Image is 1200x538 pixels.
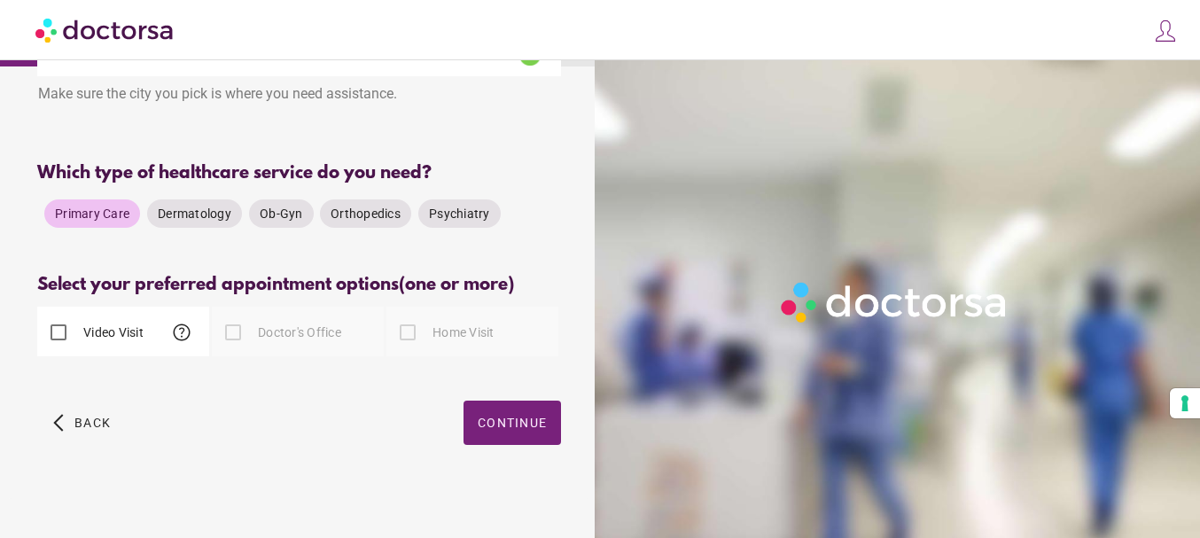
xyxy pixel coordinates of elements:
div: Select your preferred appointment options [37,275,561,295]
span: Orthopedics [331,207,401,221]
button: Your consent preferences for tracking technologies [1170,388,1200,418]
span: help [171,322,192,343]
span: (one or more) [399,275,514,295]
span: Dermatology [158,207,231,221]
img: Logo-Doctorsa-trans-White-partial-flat.png [775,276,1015,329]
button: Continue [464,401,561,445]
span: Psychiatry [429,207,490,221]
span: Continue [478,416,547,430]
label: Doctor's Office [254,324,341,341]
button: arrow_back_ios Back [46,401,118,445]
label: Video Visit [80,324,144,341]
span: Ob-Gyn [260,207,303,221]
img: icons8-customer-100.png [1153,19,1178,43]
span: Primary Care [55,207,129,221]
img: Doctorsa.com [35,10,175,50]
div: Make sure the city you pick is where you need assistance. [37,76,561,115]
label: Home Visit [429,324,495,341]
div: Which type of healthcare service do you need? [37,163,561,183]
span: Back [74,416,111,430]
